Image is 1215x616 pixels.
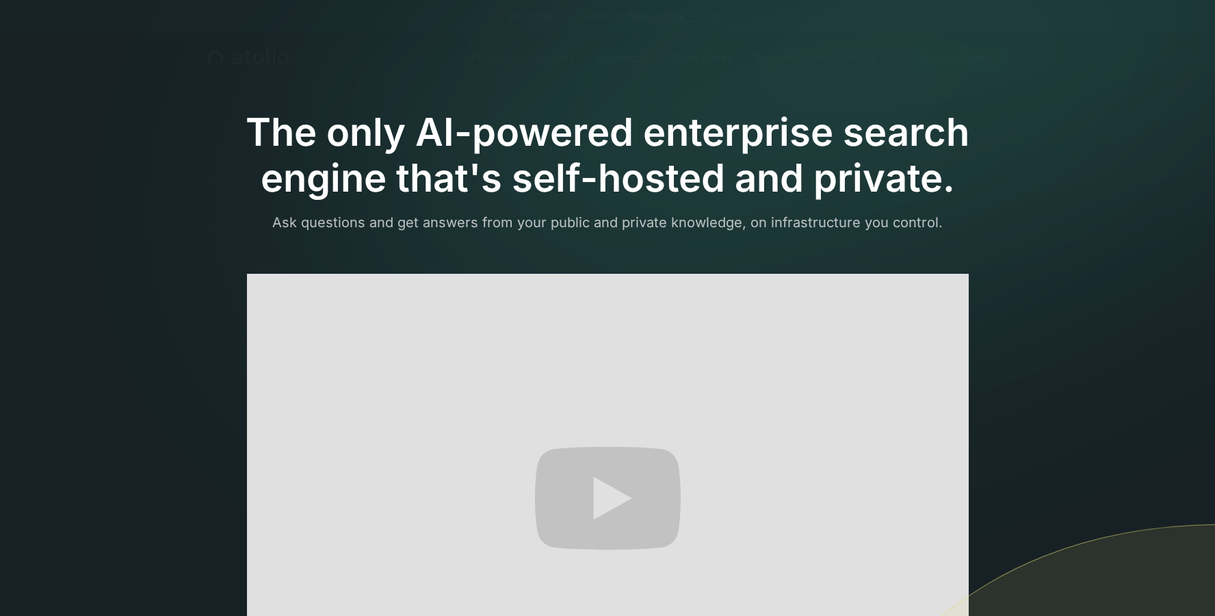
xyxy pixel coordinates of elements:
a: home [207,49,289,66]
a: About [835,44,888,71]
a: Use Cases [667,44,744,71]
a: Connectors [586,44,667,71]
a: Product [460,44,522,71]
p: Ask questions and get answers from your public and private knowledge, on infrastructure you control. [207,212,1008,233]
h1: The only AI-powered enterprise search engine that's self-hosted and private. [207,110,1008,201]
a: Security [522,44,586,71]
button: × [707,9,724,24]
div: Resources [744,44,835,71]
div: Resources [755,49,808,66]
a: Book a Demo [910,44,1008,71]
